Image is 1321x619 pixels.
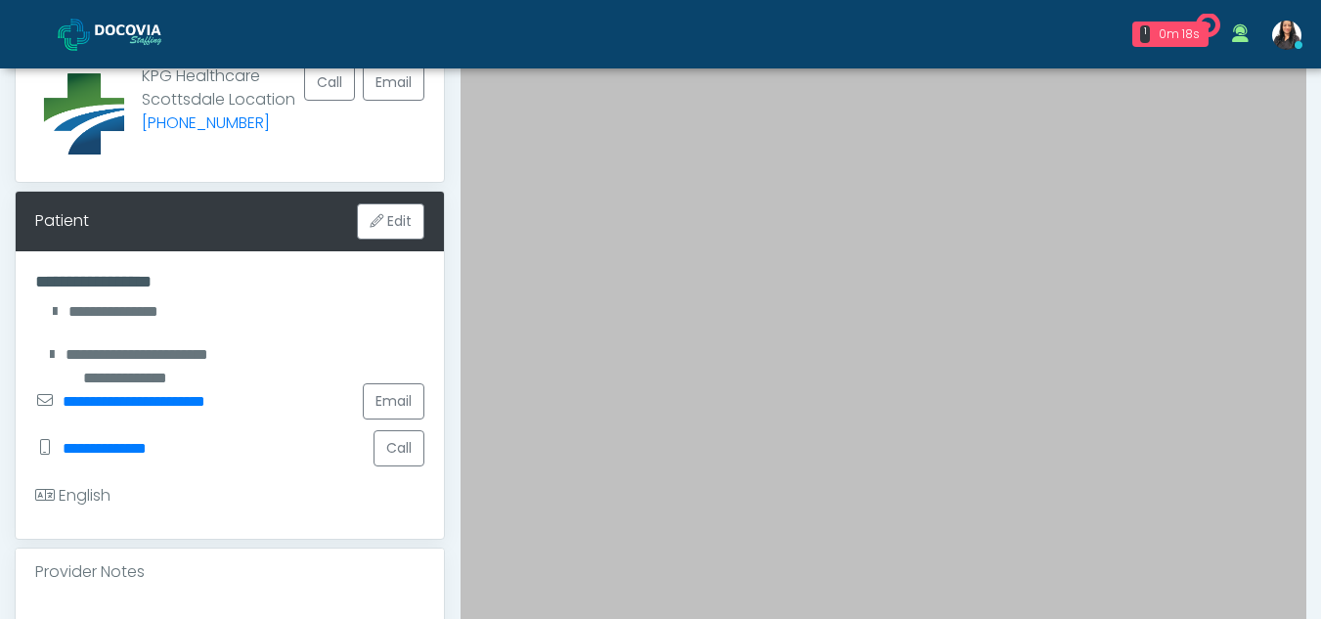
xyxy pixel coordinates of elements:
[142,111,270,134] a: [PHONE_NUMBER]
[35,484,110,508] div: English
[35,209,89,233] div: Patient
[142,65,295,147] p: KPG Healthcare Scottsdale Location
[304,65,355,101] button: Call
[95,24,193,44] img: Docovia
[35,65,133,162] img: Provider image
[58,19,90,51] img: Docovia
[58,2,193,66] a: Docovia
[1121,14,1220,55] a: 1 0m 18s
[363,383,424,420] a: Email
[374,430,424,466] button: Call
[16,549,444,596] div: Provider Notes
[363,65,424,101] a: Email
[357,203,424,240] button: Edit
[1272,21,1301,50] img: Viral Patel
[1140,25,1150,43] div: 1
[1158,25,1201,43] div: 0m 18s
